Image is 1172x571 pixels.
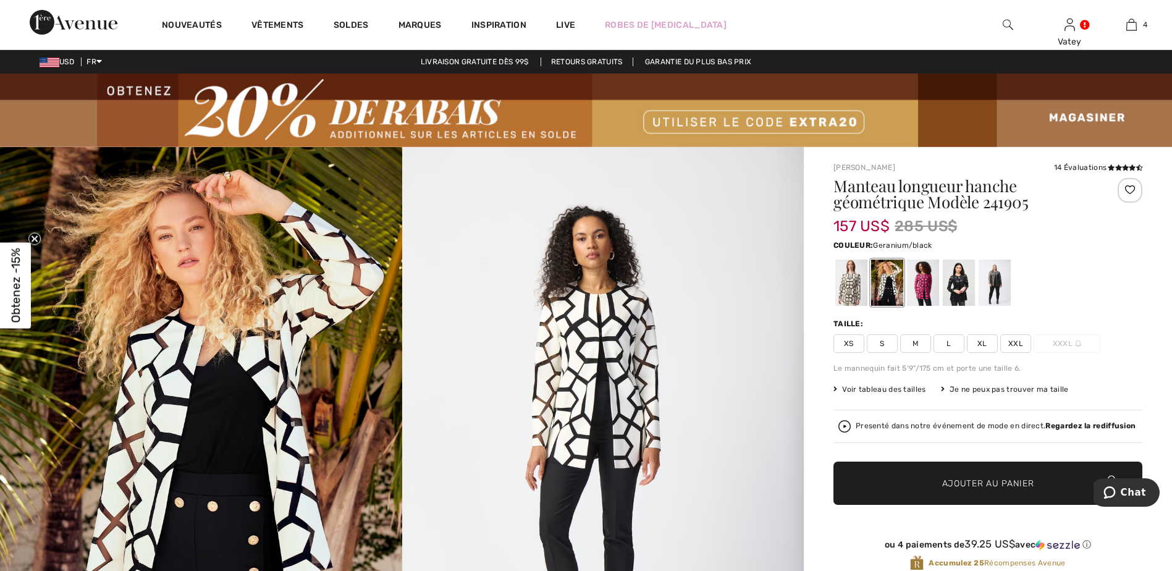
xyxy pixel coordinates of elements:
div: ou 4 paiements de avec [833,538,1142,551]
div: Je ne peux pas trouver ma taille [941,384,1069,395]
iframe: Ouvre un widget dans lequel vous pouvez chatter avec l’un de nos agents [1094,478,1160,509]
button: Ajouter au panier [833,462,1142,505]
a: Vêtements [251,20,304,33]
a: 4 [1101,17,1161,32]
img: Mes infos [1064,17,1075,32]
span: XL [967,334,998,353]
div: Moonstone/black [835,260,867,306]
img: Sezzle [1035,539,1080,551]
a: Se connecter [1064,19,1075,30]
a: [PERSON_NAME] [833,163,895,172]
img: Bag.svg [1105,475,1118,491]
span: Obtenez -15% [9,248,23,323]
span: 157 US$ [833,205,890,235]
span: FR [86,57,102,66]
div: Le mannequin fait 5'9"/175 cm et porte une taille 6. [833,363,1142,374]
img: Regardez la rediffusion [838,420,851,433]
strong: Regardez la rediffusion [1045,421,1136,430]
span: Inspiration [471,20,526,33]
span: XXL [1000,334,1031,353]
span: Voir tableau des tailles [833,384,926,395]
a: Livraison gratuite dès 99$ [411,57,539,66]
img: US Dollar [40,57,59,67]
div: Taille: [833,318,866,329]
span: 285 US$ [895,215,957,237]
div: Presenté dans notre événement de mode en direct. [856,422,1136,430]
span: Récompenses Avenue [929,557,1065,569]
span: M [900,334,931,353]
span: XXXL [1034,334,1100,353]
div: 14 Évaluations [1054,162,1142,173]
div: Geranium/black [907,260,939,306]
span: Couleur: [833,241,873,250]
a: Live [556,19,575,32]
a: Robes de [MEDICAL_DATA] [605,19,727,32]
a: Nouveautés [162,20,222,33]
a: Soldes [334,20,369,33]
span: S [867,334,898,353]
div: Noir/Noir [943,260,975,306]
img: ring-m.svg [1075,340,1081,347]
img: 1ère Avenue [30,10,117,35]
span: 4 [1143,19,1147,30]
strong: Accumulez 25 [929,559,984,567]
div: Vanille/Noir [871,260,903,306]
div: Gunmetal/black [979,260,1011,306]
div: ou 4 paiements de39.25 US$avecSezzle Cliquez pour en savoir plus sur Sezzle [833,538,1142,555]
span: Ajouter au panier [942,476,1034,489]
div: Vatey [1039,35,1100,48]
span: Geranium/black [873,241,932,250]
span: L [934,334,964,353]
h1: Manteau longueur hanche géométrique Modèle 241905 [833,178,1091,210]
img: recherche [1003,17,1013,32]
a: Marques [398,20,442,33]
img: Mon panier [1126,17,1137,32]
a: Retours gratuits [541,57,633,66]
span: USD [40,57,79,66]
button: Close teaser [28,233,41,245]
span: XS [833,334,864,353]
span: 39.25 US$ [964,538,1015,550]
a: Garantie du plus bas prix [635,57,762,66]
